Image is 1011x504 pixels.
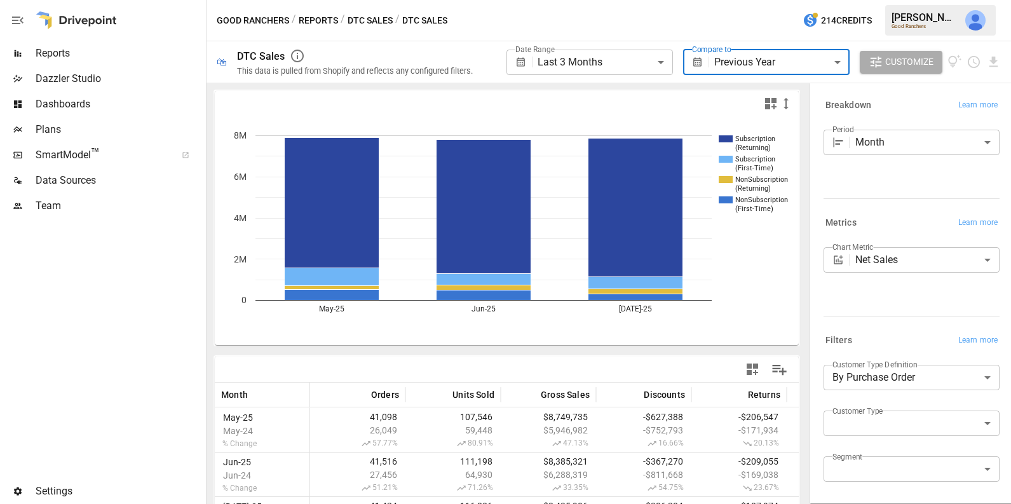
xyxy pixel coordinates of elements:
[472,304,496,313] text: Jun-25
[221,439,259,448] span: % Change
[965,10,986,31] div: Julie Wilton
[698,470,780,480] span: -$169,038
[825,99,871,112] h6: Breakdown
[602,456,685,467] span: -$367,270
[793,456,876,467] span: $7,808,996
[507,412,590,422] span: $8,749,735
[958,217,998,229] span: Learn more
[892,11,958,24] div: [PERSON_NAME]
[217,13,289,29] button: Good Ranchers
[793,470,876,480] span: $5,307,612
[793,425,876,435] span: $5,022,255
[748,388,780,401] span: Returns
[698,439,780,449] span: 20.13%
[316,425,399,435] span: 26,049
[793,483,876,493] span: 47.13%
[832,451,862,462] label: Segment
[507,425,590,435] span: $5,946,982
[36,97,203,112] span: Dashboards
[316,470,399,480] span: 27,456
[825,334,852,348] h6: Filters
[797,9,877,32] button: 214Credits
[793,412,876,422] span: $7,915,800
[602,425,685,435] span: -$752,793
[412,412,494,422] span: 107,546
[602,439,685,449] span: 16.66%
[824,365,1000,390] div: By Purchase Order
[36,484,203,499] span: Settings
[221,470,259,480] span: Jun-24
[967,55,981,69] button: Schedule report
[793,439,876,449] span: 57.61%
[221,484,259,493] span: % Change
[692,44,731,55] label: Compare to
[341,13,345,29] div: /
[698,425,780,435] span: -$171,934
[832,124,854,135] label: Period
[602,483,685,493] span: 54.75%
[832,359,918,370] label: Customer Type Definition
[36,198,203,214] span: Team
[348,13,393,29] button: DTC Sales
[412,470,494,480] span: 64,930
[958,99,998,112] span: Learn more
[316,412,399,422] span: 41,098
[507,470,590,480] span: $6,288,319
[698,483,780,493] span: 23.67%
[860,51,942,74] button: Customize
[221,457,259,467] span: Jun-25
[855,130,1000,155] div: Month
[319,304,344,313] text: May-25
[602,470,685,480] span: -$811,668
[832,242,874,252] label: Chart Metric
[36,173,203,188] span: Data Sources
[714,56,775,68] span: Previous Year
[958,334,998,347] span: Learn more
[36,122,203,137] span: Plans
[221,388,248,401] span: Month
[735,144,771,152] text: (Returning)
[215,116,799,345] svg: A chart.
[241,295,247,305] text: 0
[221,426,259,436] span: May-24
[412,439,494,449] span: 80.91%
[234,172,247,182] text: 6M
[316,456,399,467] span: 41,516
[221,412,259,423] span: May-25
[507,439,590,449] span: 47.13%
[292,13,296,29] div: /
[735,164,773,172] text: (First-Time)
[855,247,1000,273] div: Net Sales
[515,44,555,55] label: Date Range
[765,355,794,384] button: Manage Columns
[237,66,473,76] div: This data is pulled from Shopify and reflects any configured filters.
[735,175,788,184] text: NonSubscription
[986,55,1001,69] button: Download report
[821,13,872,29] span: 214 Credits
[507,456,590,467] span: $8,385,321
[412,456,494,467] span: 111,198
[958,3,993,38] button: Julie Wilton
[619,304,652,313] text: [DATE]-25
[91,146,100,161] span: ™
[832,405,883,416] label: Customer Type
[237,50,285,62] div: DTC Sales
[234,130,247,140] text: 8M
[217,56,227,68] div: 🛍
[735,205,773,213] text: (First-Time)
[541,388,590,401] span: Gross Sales
[316,439,399,449] span: 57.77%
[735,184,771,193] text: (Returning)
[644,388,685,401] span: Discounts
[735,196,788,204] text: NonSubscription
[947,51,962,74] button: View documentation
[698,456,780,467] span: -$209,055
[735,135,775,143] text: Subscription
[371,388,399,401] span: Orders
[507,483,590,493] span: 33.35%
[234,254,247,264] text: 2M
[698,412,780,422] span: -$206,547
[36,46,203,61] span: Reports
[885,54,933,70] span: Customize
